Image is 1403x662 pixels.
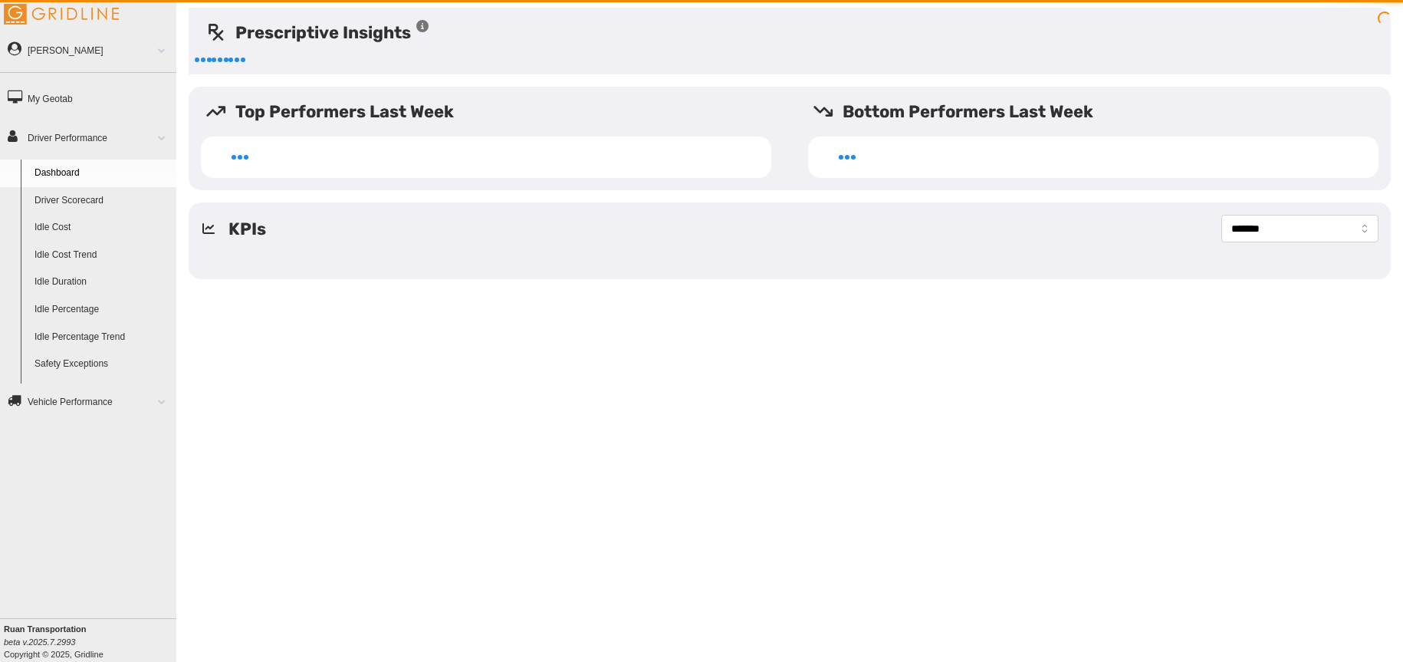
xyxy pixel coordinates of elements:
div: Copyright © 2025, Gridline [4,623,176,660]
h5: Prescriptive Insights [205,20,430,45]
img: Gridline [4,4,119,25]
a: Safety Exception Trend [28,378,176,406]
i: beta v.2025.7.2993 [4,637,75,647]
h5: Bottom Performers Last Week [813,99,1391,124]
a: Safety Exceptions [28,351,176,378]
a: Idle Percentage [28,296,176,324]
a: Idle Cost [28,214,176,242]
a: Idle Duration [28,268,176,296]
a: Driver Scorecard [28,187,176,215]
a: Idle Cost Trend [28,242,176,269]
b: Ruan Transportation [4,624,87,634]
h5: KPIs [228,216,266,242]
h5: Top Performers Last Week [205,99,784,124]
a: Idle Percentage Trend [28,324,176,351]
a: Dashboard [28,160,176,187]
